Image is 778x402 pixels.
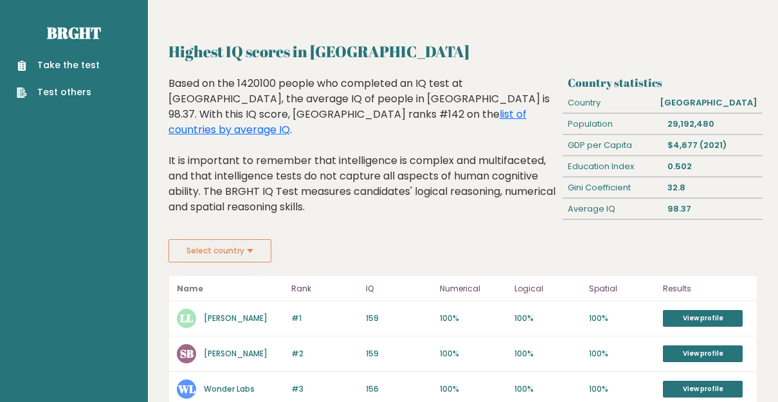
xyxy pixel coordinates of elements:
a: Brght [47,23,101,43]
div: Based on the 1420100 people who completed an IQ test at [GEOGRAPHIC_DATA], the average IQ of peop... [168,76,558,234]
div: Education Index [563,156,662,177]
a: [PERSON_NAME] [204,348,267,359]
a: View profile [663,310,743,327]
p: 100% [514,313,581,324]
a: View profile [663,381,743,397]
p: 100% [589,383,656,395]
div: $4,677 (2021) [662,135,762,156]
text: WL [177,381,195,396]
p: Spatial [589,281,656,297]
p: 100% [589,348,656,360]
a: View profile [663,345,743,362]
h3: Country statistics [568,76,757,89]
p: 100% [440,383,507,395]
p: 100% [514,383,581,395]
button: Select country [168,239,271,262]
p: Numerical [440,281,507,297]
div: 98.37 [662,199,762,219]
div: Average IQ [563,199,662,219]
div: Gini Coefficient [563,178,662,198]
div: Country [563,93,655,113]
a: [PERSON_NAME] [204,313,267,324]
text: LL [180,311,193,325]
a: list of countries by average IQ [168,107,527,137]
p: #1 [291,313,358,324]
p: IQ [366,281,433,297]
a: Test others [17,86,100,99]
p: 100% [589,313,656,324]
div: GDP per Capita [563,135,662,156]
a: Take the test [17,59,100,72]
p: Rank [291,281,358,297]
p: 156 [366,383,433,395]
p: 159 [366,348,433,360]
div: 32.8 [662,178,762,198]
div: [GEOGRAPHIC_DATA] [655,93,763,113]
p: 100% [440,348,507,360]
p: #2 [291,348,358,360]
p: #3 [291,383,358,395]
p: 100% [440,313,507,324]
p: Results [663,281,749,297]
a: Wonder Labs [204,383,255,394]
b: Name [177,283,203,294]
div: 0.502 [662,156,762,177]
p: 100% [514,348,581,360]
div: 29,192,480 [662,114,762,134]
p: 159 [366,313,433,324]
p: Logical [514,281,581,297]
div: Population [563,114,662,134]
text: SB [180,346,194,361]
h2: Highest IQ scores in [GEOGRAPHIC_DATA] [168,40,757,63]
